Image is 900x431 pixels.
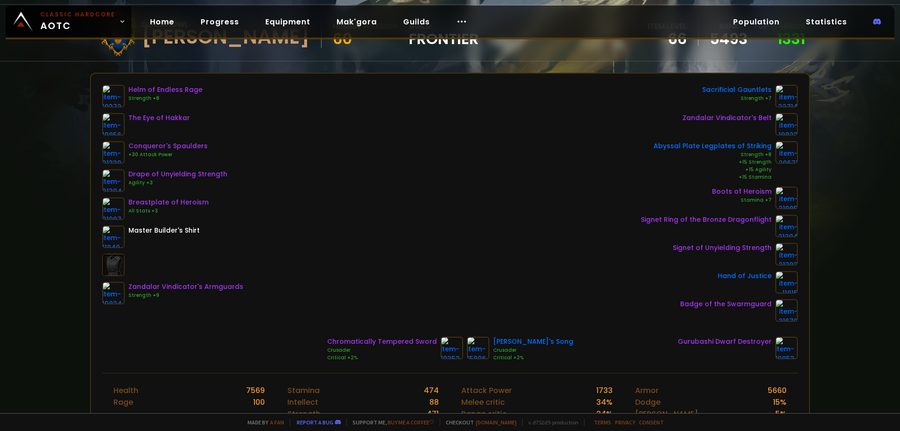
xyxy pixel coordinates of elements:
[327,354,437,362] div: Critical +2%
[128,282,243,292] div: Zandalar Vindicator's Armguards
[287,396,318,408] div: Intellect
[615,419,635,426] a: Privacy
[775,85,798,107] img: item-22714
[128,151,208,159] div: +30 Attack Power
[409,20,479,46] div: guild
[702,85,772,95] div: Sacrificial Gauntlets
[682,113,772,123] div: Zandalar Vindicator's Belt
[680,299,772,309] div: Badge of the Swarmguard
[427,408,439,420] div: 471
[476,419,517,426] a: [DOMAIN_NAME]
[461,385,512,396] div: Attack Power
[775,113,798,136] img: item-19823
[6,6,131,38] a: Classic HardcoreAOTC
[102,226,125,248] img: item-11840
[773,396,787,408] div: 15 %
[128,179,227,187] div: Agility +3
[128,85,202,95] div: Helm of Endless Rage
[653,141,772,151] div: Abyssal Plate Legplates of Striking
[388,419,434,426] a: Buy me a coffee
[128,226,200,235] div: Master Builder's Shirt
[287,385,320,396] div: Stamina
[718,271,772,281] div: Hand of Justice
[653,159,772,166] div: +15 Strength
[102,282,125,304] img: item-19824
[327,337,437,347] div: Chromatically Tempered Sword
[461,396,505,408] div: Melee critic
[596,396,613,408] div: 34 %
[409,32,479,46] span: Frontier
[242,419,284,426] span: Made by
[128,95,202,102] div: Strength +8
[493,337,573,347] div: [PERSON_NAME]'s Song
[102,141,125,164] img: item-21330
[594,419,611,426] a: Terms
[429,396,439,408] div: 88
[798,12,855,31] a: Statistics
[258,12,318,31] a: Equipment
[193,12,247,31] a: Progress
[253,396,265,408] div: 100
[102,113,125,136] img: item-19856
[128,113,190,123] div: The Eye of Hakkar
[635,396,660,408] div: Dodge
[246,385,265,396] div: 7569
[712,187,772,197] div: Boots of Heroism
[673,243,772,253] div: Signet of Unyielding Strength
[710,32,748,46] a: 5493
[40,10,115,33] span: AOTC
[702,95,772,102] div: Strength +7
[775,215,798,237] img: item-21204
[40,10,115,19] small: Classic Hardcore
[653,151,772,159] div: Strength +8
[128,169,227,179] div: Drape of Unyielding Strength
[726,12,787,31] a: Population
[775,337,798,359] img: item-19853
[775,187,798,209] img: item-21995
[493,354,573,362] div: Critical +2%
[775,141,798,164] img: item-20671
[329,12,384,31] a: Mak'gora
[441,337,463,359] img: item-19352
[775,299,798,322] img: item-21670
[768,385,787,396] div: 5660
[128,197,209,207] div: Breastplate of Heroism
[327,347,437,354] div: Crusader
[653,174,772,181] div: +15 Stamina
[113,385,138,396] div: Health
[712,197,772,204] div: Stamina +7
[596,408,613,420] div: 24 %
[461,408,507,420] div: Range critic
[467,337,489,359] img: item-15806
[440,419,517,426] span: Checkout
[641,215,772,225] div: Signet Ring of the Bronze Dragonflight
[102,197,125,220] img: item-21997
[493,347,573,354] div: Crusader
[346,419,434,426] span: Support me,
[142,12,182,31] a: Home
[113,396,133,408] div: Rage
[635,408,698,420] div: [PERSON_NAME]
[128,292,243,299] div: Strength +9
[287,408,321,420] div: Strength
[775,408,787,420] div: 5 %
[522,419,578,426] span: v. d752d5 - production
[596,385,613,396] div: 1733
[639,419,664,426] a: Consent
[270,419,284,426] a: a fan
[775,243,798,265] img: item-21393
[678,337,772,347] div: Gurubashi Dwarf Destroyer
[297,419,333,426] a: Report a bug
[775,271,798,294] img: item-11815
[102,85,125,107] img: item-19372
[128,141,208,151] div: Conqueror's Spaulders
[653,166,772,174] div: +15 Agility
[142,30,310,44] div: [PERSON_NAME]
[102,169,125,192] img: item-21394
[128,207,209,215] div: All Stats +3
[396,12,437,31] a: Guilds
[635,385,659,396] div: Armor
[424,385,439,396] div: 474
